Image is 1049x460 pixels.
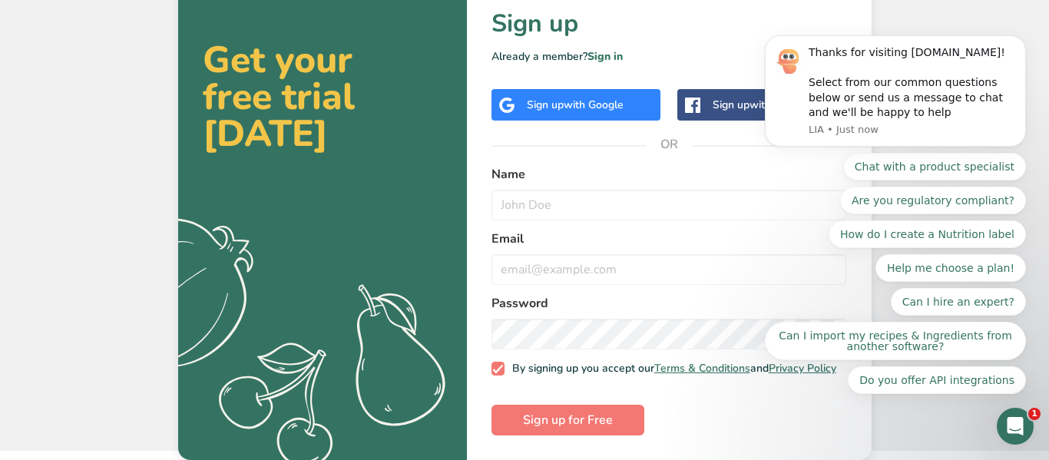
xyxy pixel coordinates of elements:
[491,48,847,65] p: Already a member?
[523,411,613,429] span: Sign up for Free
[491,294,847,313] label: Password
[564,98,624,112] span: with Google
[491,165,847,184] label: Name
[587,49,623,64] a: Sign in
[203,41,442,152] h2: Get your free trial [DATE]
[491,230,847,248] label: Email
[491,190,847,220] input: John Doe
[491,254,847,285] input: email@example.com
[1028,408,1041,420] span: 1
[491,5,847,42] h1: Sign up
[713,97,822,113] div: Sign up
[491,405,644,435] button: Sign up for Free
[646,121,692,167] span: OR
[505,362,836,376] span: By signing up you accept our and
[527,97,624,113] div: Sign up
[654,361,750,376] a: Terms & Conditions
[997,408,1034,445] iframe: Intercom live chat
